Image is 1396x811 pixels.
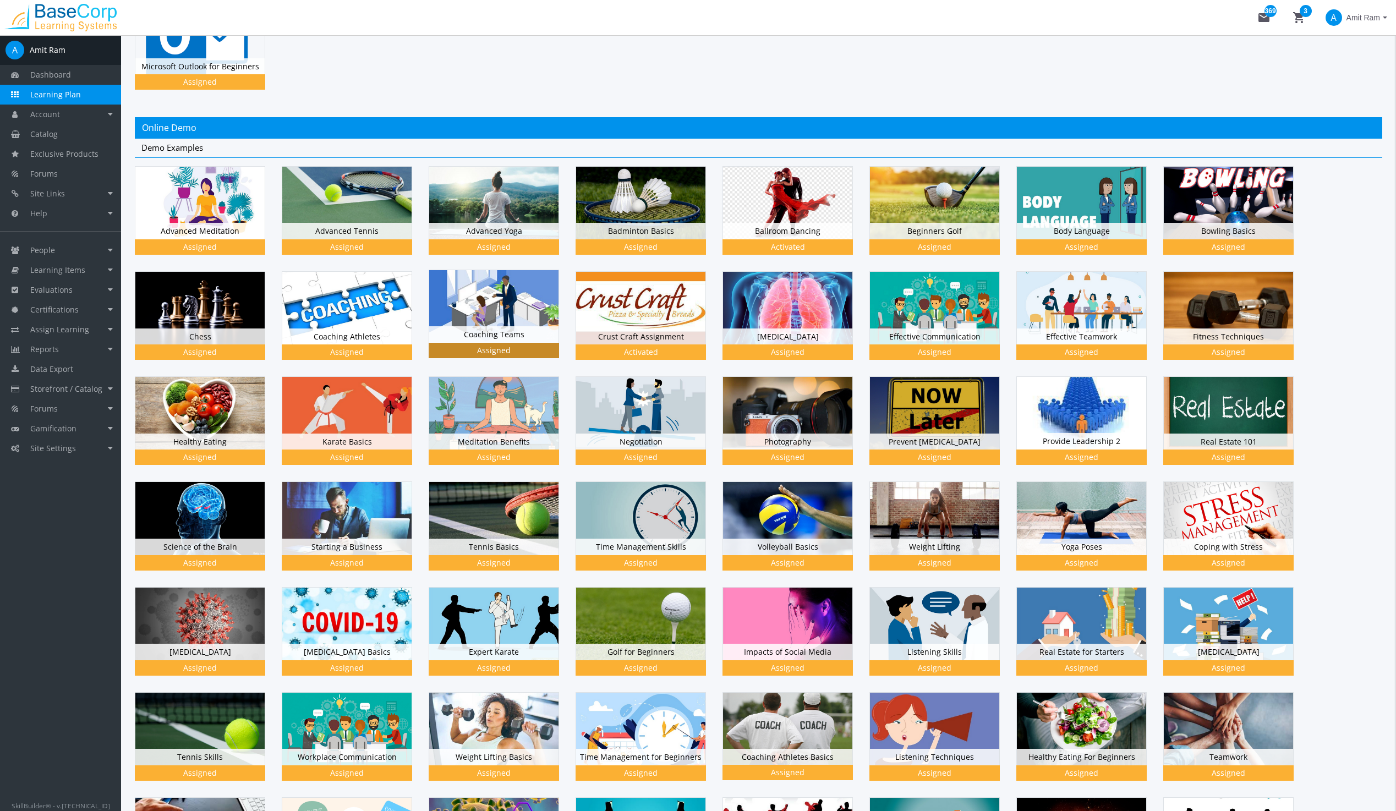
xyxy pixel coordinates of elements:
[1164,328,1293,345] div: Fitness Techniques
[1165,662,1291,673] div: Assigned
[431,557,557,568] div: Assigned
[1016,271,1163,376] div: Effective Teamwork
[870,644,999,660] div: Listening Skills
[135,1,282,106] div: Microsoft Outlook for Beginners
[429,434,559,450] div: Meditation Benefits
[137,662,263,673] div: Assigned
[1019,242,1145,253] div: Assigned
[284,557,410,568] div: Assigned
[284,347,410,358] div: Assigned
[1163,271,1310,376] div: Fitness Techniques
[1017,223,1146,239] div: Body Language
[722,481,869,587] div: Volleyball Basics
[1165,452,1291,463] div: Assigned
[282,328,412,345] div: Coaching Athletes
[578,242,704,253] div: Assigned
[1346,8,1380,28] span: Amit Ram
[282,481,429,587] div: Starting a Business
[135,749,265,765] div: Tennis Skills
[429,166,576,271] div: Advanced Yoga
[431,662,557,673] div: Assigned
[30,364,73,374] span: Data Export
[429,587,576,692] div: Expert Karate
[1019,768,1145,779] div: Assigned
[282,271,429,376] div: Coaching Athletes
[576,223,705,239] div: Badminton Basics
[431,345,557,356] div: Assigned
[135,328,265,345] div: Chess
[722,271,869,376] div: [MEDICAL_DATA]
[135,271,282,376] div: Chess
[135,376,282,481] div: Healthy Eating
[872,242,998,253] div: Assigned
[1163,481,1310,587] div: Coping with Stress
[1164,749,1293,765] div: Teamwork
[30,188,65,199] span: Site Links
[1257,11,1271,24] mat-icon: mail
[723,539,852,555] div: Volleyball Basics
[1163,166,1310,271] div: Bowling Basics
[578,662,704,673] div: Assigned
[872,452,998,463] div: Assigned
[1019,452,1145,463] div: Assigned
[576,587,722,692] div: Golf for Beginners
[1293,11,1306,24] mat-icon: shopping_cart
[576,644,705,660] div: Golf for Beginners
[1017,539,1146,555] div: Yoga Poses
[282,539,412,555] div: Starting a Business
[725,557,851,568] div: Assigned
[135,539,265,555] div: Science of the Brain
[725,662,851,673] div: Assigned
[576,328,705,345] div: Crust Craft Assignment
[576,434,705,450] div: Negotiation
[869,481,1016,587] div: Weight Lifting
[722,692,869,797] div: Coaching Athletes Basics
[1165,347,1291,358] div: Assigned
[576,166,722,271] div: Badminton Basics
[429,376,576,481] div: Meditation Benefits
[282,223,412,239] div: Advanced Tennis
[135,481,282,587] div: Science of the Brain
[30,304,79,315] span: Certifications
[1326,9,1342,26] span: A
[870,749,999,765] div: Listening Techniques
[142,122,196,134] span: Online Demo
[429,692,576,797] div: Weight Lifting Basics
[135,587,282,692] div: [MEDICAL_DATA]
[282,692,429,797] div: Workplace Communication
[282,749,412,765] div: Workplace Communication
[1163,587,1310,692] div: [MEDICAL_DATA]
[1164,539,1293,555] div: Coping with Stress
[1165,557,1291,568] div: Assigned
[578,347,704,358] div: Activated
[30,129,58,139] span: Catalog
[30,423,76,434] span: Gamification
[578,768,704,779] div: Assigned
[30,245,55,255] span: People
[725,347,851,358] div: Assigned
[1016,587,1163,692] div: Real Estate for Starters
[576,481,722,587] div: Time Management Skills
[1164,223,1293,239] div: Bowling Basics
[722,166,869,271] div: Ballroom Dancing
[870,539,999,555] div: Weight Lifting
[1016,481,1163,587] div: Yoga Poses
[869,166,1016,271] div: Beginners Golf
[137,76,263,87] div: Assigned
[282,644,412,660] div: [MEDICAL_DATA] Basics
[725,767,851,778] div: Assigned
[429,644,559,660] div: Expert Karate
[30,45,65,56] div: Amit Ram
[30,89,81,100] span: Learning Plan
[282,587,429,692] div: [MEDICAL_DATA] Basics
[869,376,1016,481] div: Prevent [MEDICAL_DATA]
[284,242,410,253] div: Assigned
[30,383,102,394] span: Storefront / Catalog
[137,242,263,253] div: Assigned
[30,284,73,295] span: Evaluations
[1016,376,1163,481] div: Provide Leadership 2
[431,242,557,253] div: Assigned
[576,749,705,765] div: Time Management for Beginners
[1017,644,1146,660] div: Real Estate for Starters
[1016,692,1163,797] div: Healthy Eating For Beginners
